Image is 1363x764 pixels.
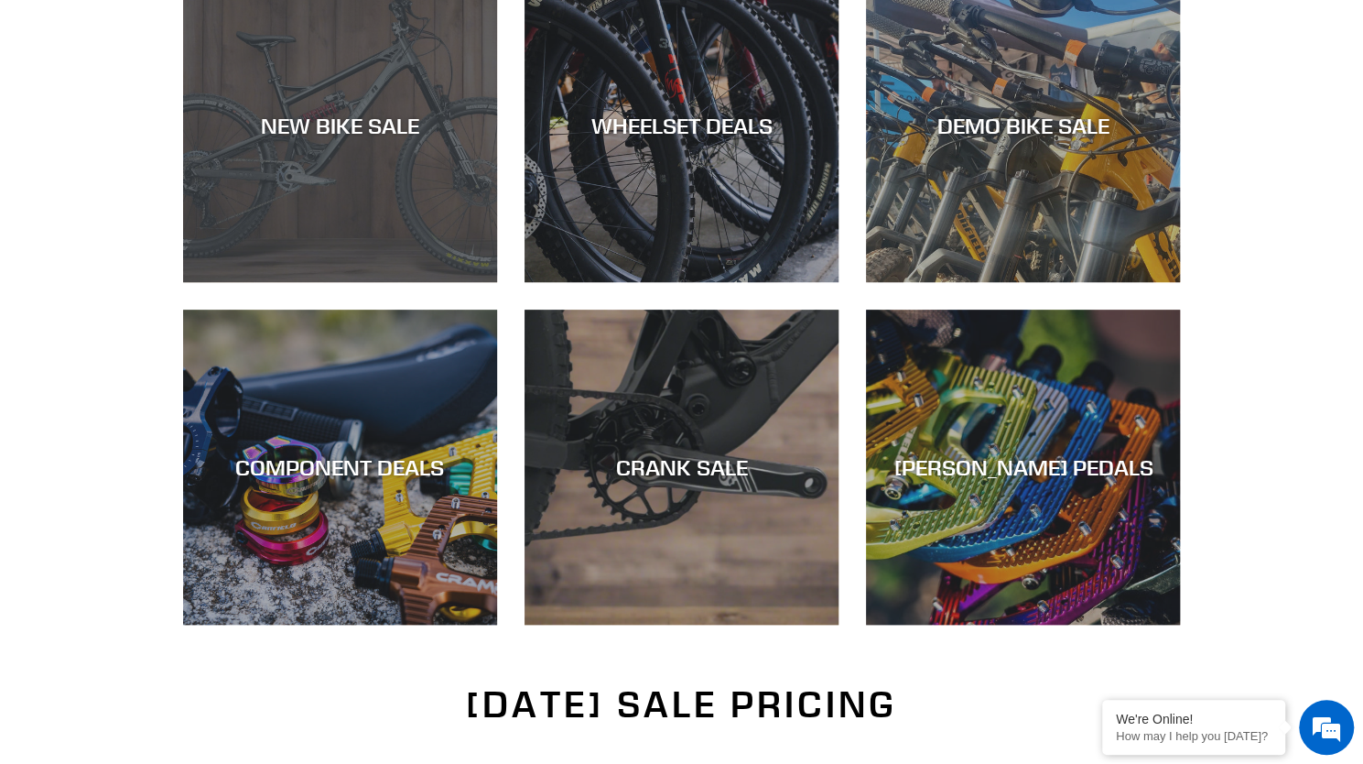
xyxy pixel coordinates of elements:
[866,112,1180,138] div: DEMO BIKE SALE
[183,310,497,624] a: COMPONENT DEALS
[525,112,838,138] div: WHEELSET DEALS
[1116,729,1271,743] p: How may I help you today?
[525,454,838,481] div: CRANK SALE
[866,310,1180,624] a: [PERSON_NAME] PEDALS
[1116,712,1271,726] div: We're Online!
[525,310,838,624] a: CRANK SALE
[183,454,497,481] div: COMPONENT DEALS
[183,112,497,138] div: NEW BIKE SALE
[866,454,1180,481] div: [PERSON_NAME] PEDALS
[183,682,1181,726] h2: [DATE] SALE PRICING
